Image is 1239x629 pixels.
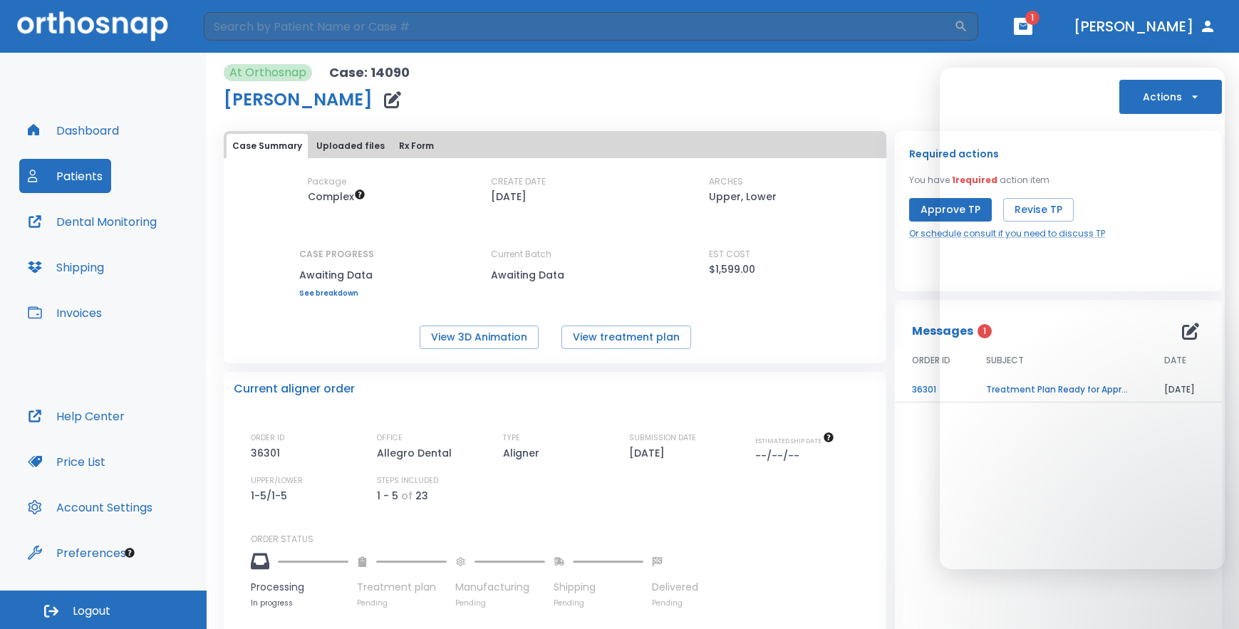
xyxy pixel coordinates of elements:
p: 36301 [251,445,285,462]
p: Pending [554,598,643,608]
p: Case: 14090 [329,64,410,81]
button: [PERSON_NAME] [1068,14,1222,39]
button: Preferences [19,536,135,570]
span: Logout [73,603,110,619]
p: Treatment plan [357,580,447,595]
button: Account Settings [19,490,161,524]
button: Invoices [19,296,110,330]
button: Shipping [19,250,113,284]
td: 36301 [895,378,969,402]
button: Approve TP [909,198,992,222]
p: Delivered [652,580,698,595]
p: ORDER ID [251,432,284,445]
p: Processing [251,580,348,595]
button: View treatment plan [561,326,691,349]
p: [DATE] [491,188,527,205]
p: Pending [357,598,447,608]
p: Package [308,175,346,188]
p: $1,599.00 [709,261,755,278]
p: of [401,487,413,504]
button: Help Center [19,399,133,433]
h1: [PERSON_NAME] [224,91,373,108]
p: Awaiting Data [491,266,619,284]
p: 1 - 5 [377,487,398,504]
button: Patients [19,159,111,193]
p: STEPS INCLUDED [377,474,438,487]
p: ORDER STATUS [251,533,876,546]
p: Current aligner order [234,380,355,397]
button: Rx Form [393,134,440,158]
p: Messages [912,323,973,340]
span: Up to 50 Steps (100 aligners) [308,189,366,204]
p: UPPER/LOWER [251,474,303,487]
p: 1-5/1-5 [251,487,292,504]
span: ORDER ID [912,354,950,367]
p: CASE PROGRESS [299,248,374,261]
p: Current Batch [491,248,619,261]
img: Orthosnap [17,11,168,41]
a: Or schedule consult if you need to discuss TP [909,227,1105,240]
p: [DATE] [629,445,670,462]
p: Allegro Dental [377,445,457,462]
p: ARCHES [709,175,743,188]
input: Search by Patient Name or Case # [204,12,954,41]
button: View 3D Animation [420,326,539,349]
span: 1 [1025,11,1040,25]
p: Upper, Lower [709,188,777,205]
button: Uploaded files [311,134,390,158]
p: 23 [415,487,428,504]
p: Manufacturing [455,580,545,595]
p: SUBMISSION DATE [629,432,696,445]
div: Tooltip anchor [123,546,136,559]
p: TYPE [503,432,520,445]
p: In progress [251,598,348,608]
p: Awaiting Data [299,266,374,284]
p: --/--/-- [755,447,804,464]
p: EST COST [709,248,750,261]
button: Price List [19,445,114,479]
p: OFFICE [377,432,403,445]
p: Pending [652,598,698,608]
a: See breakdown [299,289,374,298]
button: Dashboard [19,113,128,147]
p: Required actions [909,145,999,162]
span: The date will be available after approving treatment plan [755,436,834,445]
button: Case Summary [227,134,308,158]
p: You have action item [909,174,1049,187]
p: At Orthosnap [229,64,306,81]
div: tabs [227,134,883,158]
p: Shipping [554,580,643,595]
p: Aligner [503,445,544,462]
iframe: Intercom live chat [1191,581,1225,615]
iframe: Intercom live chat [940,68,1225,569]
button: Dental Monitoring [19,204,165,239]
p: Pending [455,598,545,608]
p: CREATE DATE [491,175,546,188]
